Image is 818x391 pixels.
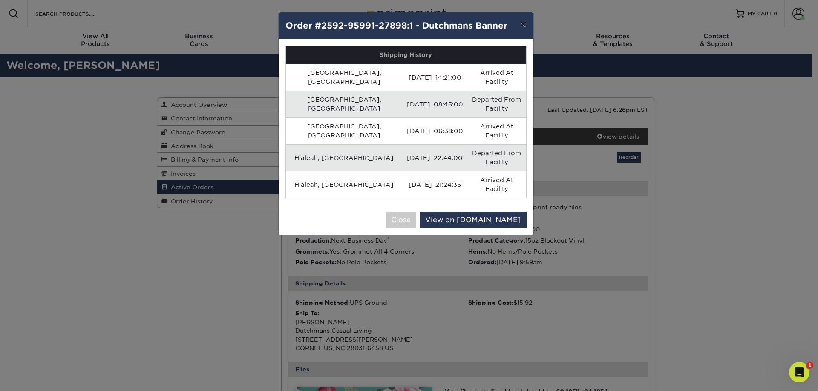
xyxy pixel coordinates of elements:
[286,91,403,117] td: [GEOGRAPHIC_DATA], [GEOGRAPHIC_DATA]
[467,144,526,171] td: Departed From Facility
[467,64,526,91] td: Arrived At Facility
[286,117,403,144] td: [GEOGRAPHIC_DATA], [GEOGRAPHIC_DATA]
[285,19,527,32] h4: Order #2592-95991-27898:1 - Dutchmans Banner
[403,171,467,198] td: [DATE] 21:24:35
[403,117,467,144] td: [DATE] 06:38:00
[420,212,527,228] a: View on [DOMAIN_NAME]
[403,144,467,171] td: [DATE] 22:44:00
[806,362,813,369] span: 1
[286,144,403,171] td: Hialeah, [GEOGRAPHIC_DATA]
[789,362,809,382] iframe: Intercom live chat
[386,212,416,228] button: Close
[403,64,467,91] td: [DATE] 14:21:00
[286,46,526,64] th: Shipping History
[286,171,403,198] td: Hialeah, [GEOGRAPHIC_DATA]
[403,91,467,117] td: [DATE] 08:45:00
[286,64,403,91] td: [GEOGRAPHIC_DATA], [GEOGRAPHIC_DATA]
[513,12,533,36] button: ×
[467,117,526,144] td: Arrived At Facility
[467,91,526,117] td: Departed From Facility
[467,171,526,198] td: Arrived At Facility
